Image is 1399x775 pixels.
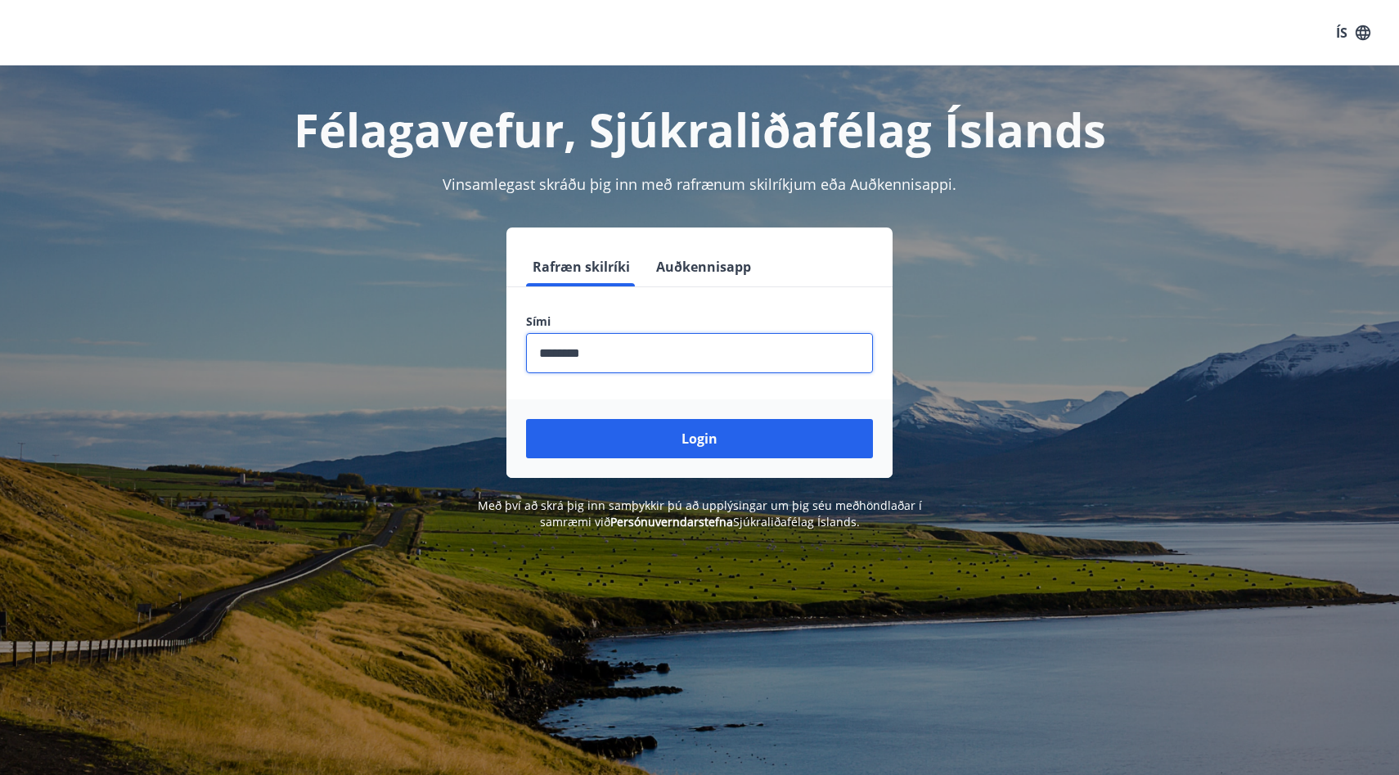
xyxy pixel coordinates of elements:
button: Auðkennisapp [650,247,758,286]
button: Login [526,419,873,458]
span: Með því að skrá þig inn samþykkir þú að upplýsingar um þig séu meðhöndlaðar í samræmi við Sjúkral... [478,498,922,529]
h1: Félagavefur, Sjúkraliðafélag Íslands [130,98,1269,160]
button: ÍS [1327,18,1379,47]
button: Rafræn skilríki [526,247,637,286]
a: Persónuverndarstefna [610,514,733,529]
label: Sími [526,313,873,330]
span: Vinsamlegast skráðu þig inn með rafrænum skilríkjum eða Auðkennisappi. [443,174,956,194]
